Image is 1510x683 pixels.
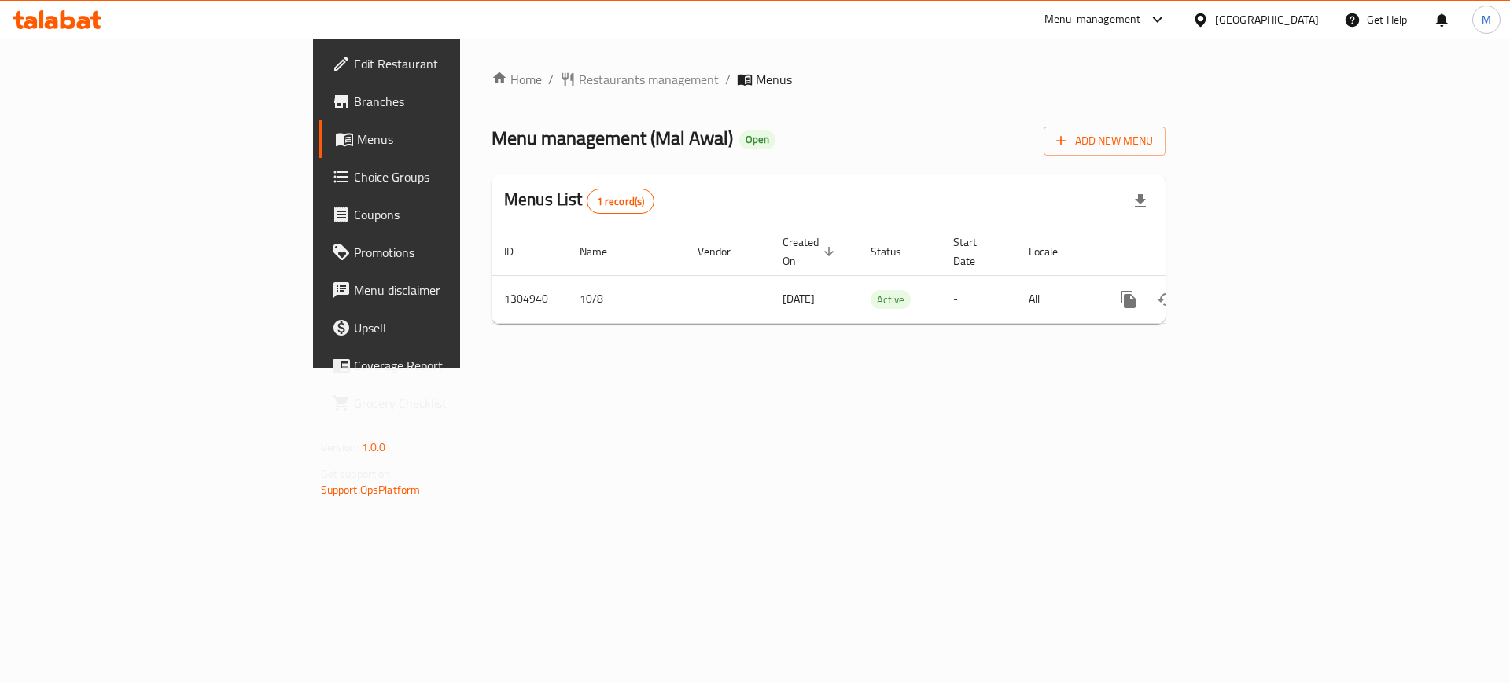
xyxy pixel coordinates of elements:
[354,205,553,224] span: Coupons
[587,189,655,214] div: Total records count
[1016,275,1097,323] td: All
[1482,11,1491,28] span: M
[739,133,775,146] span: Open
[319,271,565,309] a: Menu disclaimer
[871,242,922,261] span: Status
[567,275,685,323] td: 10/8
[319,83,565,120] a: Branches
[354,92,553,111] span: Branches
[321,437,359,457] span: Version:
[354,356,553,375] span: Coverage Report
[319,384,565,422] a: Grocery Checklist
[354,318,553,337] span: Upsell
[698,242,751,261] span: Vendor
[725,70,731,89] li: /
[783,288,815,309] span: [DATE]
[587,194,654,209] span: 1 record(s)
[321,479,421,500] a: Support.OpsPlatform
[739,130,775,149] div: Open
[319,233,565,271] a: Promotions
[1097,228,1273,276] th: Actions
[1147,281,1185,318] button: Change Status
[319,309,565,347] a: Upsell
[1044,127,1166,156] button: Add New Menu
[504,242,534,261] span: ID
[319,120,565,158] a: Menus
[756,70,792,89] span: Menus
[362,437,386,457] span: 1.0.0
[579,70,719,89] span: Restaurants management
[871,290,911,309] div: Active
[492,120,733,156] span: Menu management ( Mal Awal )
[319,158,565,196] a: Choice Groups
[580,242,628,261] span: Name
[1121,182,1159,220] div: Export file
[354,54,553,73] span: Edit Restaurant
[354,167,553,186] span: Choice Groups
[354,394,553,413] span: Grocery Checklist
[941,275,1016,323] td: -
[319,45,565,83] a: Edit Restaurant
[357,130,553,149] span: Menus
[504,188,654,214] h2: Menus List
[1029,242,1078,261] span: Locale
[319,196,565,233] a: Coupons
[492,70,1166,89] nav: breadcrumb
[321,464,393,484] span: Get support on:
[1044,10,1141,29] div: Menu-management
[1110,281,1147,318] button: more
[1056,131,1153,151] span: Add New Menu
[783,233,839,270] span: Created On
[953,233,997,270] span: Start Date
[1215,11,1319,28] div: [GEOGRAPHIC_DATA]
[560,70,719,89] a: Restaurants management
[319,347,565,384] a: Coverage Report
[492,228,1273,324] table: enhanced table
[354,243,553,262] span: Promotions
[354,281,553,299] span: Menu disclaimer
[871,291,911,309] span: Active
